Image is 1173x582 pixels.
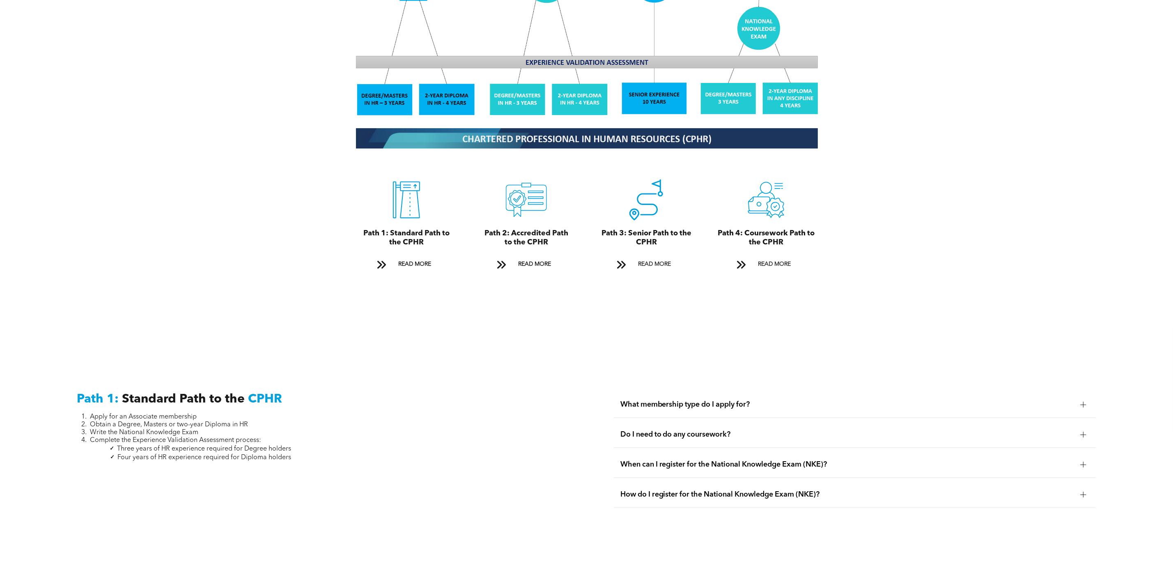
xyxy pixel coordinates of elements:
span: Path 1: [77,393,119,406]
span: Path 4: Coursework Path to the CPHR [718,230,815,246]
span: READ MORE [395,257,434,272]
span: CPHR [248,393,282,406]
span: Path 1: Standard Path to the CPHR [363,230,450,246]
span: Standard Path to the [122,393,245,406]
span: How do I register for the National Knowledge Exam (NKE)? [620,490,1074,499]
span: Write the National Knowledge Exam [90,430,198,436]
span: When can I register for the National Knowledge Exam (NKE)? [620,460,1074,469]
span: Four years of HR experience required for Diploma holders [117,455,291,461]
span: Complete the Experience Validation Assessment process: [90,437,261,444]
span: Do I need to do any coursework? [620,430,1074,439]
a: READ MORE [371,257,442,272]
a: READ MORE [491,257,562,272]
a: READ MORE [611,257,682,272]
span: Path 3: Senior Path to the CPHR [601,230,691,246]
span: Three years of HR experience required for Degree holders [117,446,291,453]
span: What membership type do I apply for? [620,400,1074,409]
span: Obtain a Degree, Masters or two-year Diploma in HR [90,422,248,428]
span: Path 2: Accredited Path to the CPHR [484,230,568,246]
a: READ MORE [731,257,801,272]
span: READ MORE [515,257,554,272]
span: READ MORE [755,257,794,272]
span: READ MORE [635,257,674,272]
span: Apply for an Associate membership [90,414,197,421]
